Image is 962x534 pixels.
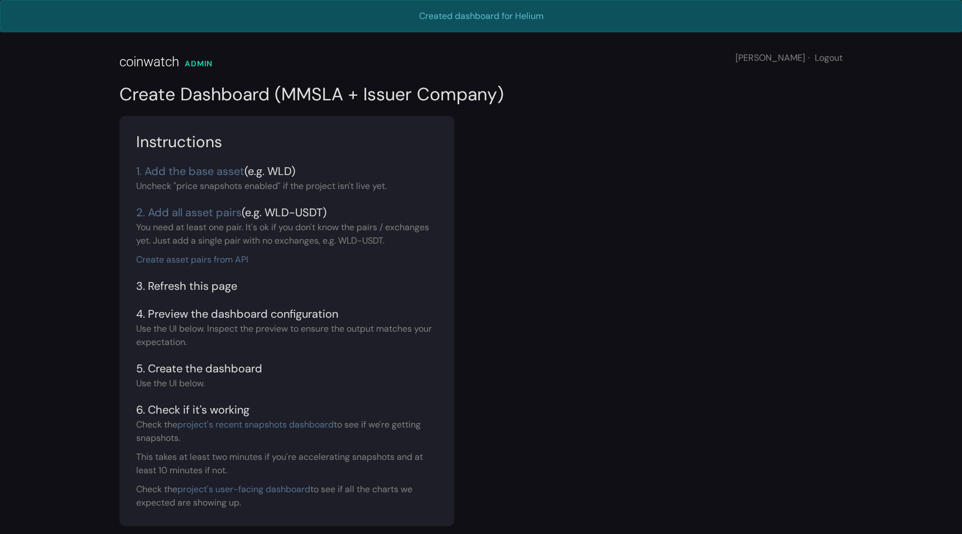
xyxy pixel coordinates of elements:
[136,360,437,377] div: 5. Create the dashboard
[735,51,843,65] div: [PERSON_NAME]
[136,450,437,477] div: This takes at least two minutes if you're accelerating snapshots and at least 10 minutes if not.
[136,164,244,178] a: 1. Add the base asset
[136,322,437,349] div: Use the UI below. Inspect the preview to ensure the output matches your expectation.
[119,32,213,84] a: coinwatch ADMIN
[136,204,437,221] div: (e.g. WLD-USDT)
[136,179,437,193] div: Uncheck "price snapshots enabled" if the project isn't live yet.
[136,221,437,266] div: You need at least one pair. It's ok if you don't know the pairs / exchanges yet. Just add a singl...
[119,52,179,72] div: coinwatch
[136,401,437,418] div: 6. Check if it's working
[808,52,810,64] span: ·
[136,483,437,509] div: Check the to see if all the charts we expected are showing up.
[136,133,437,152] h3: Instructions
[177,483,310,495] a: project's user-facing dashboard
[136,163,437,179] div: (e.g. WLD)
[177,419,334,430] a: project's recent snapshots dashboard
[136,205,242,220] a: 2. Add all asset pairs
[136,418,437,445] div: Check the to see if we're getting snapshots.
[136,305,437,322] div: 4. Preview the dashboard configuration
[136,254,248,265] a: Create asset pairs from API
[136,377,437,390] div: Use the UI below.
[136,278,437,294] div: 3. Refresh this page
[185,58,213,70] div: ADMIN
[815,52,843,64] a: Logout
[119,84,843,105] h2: Create Dashboard (MMSLA + Issuer Company)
